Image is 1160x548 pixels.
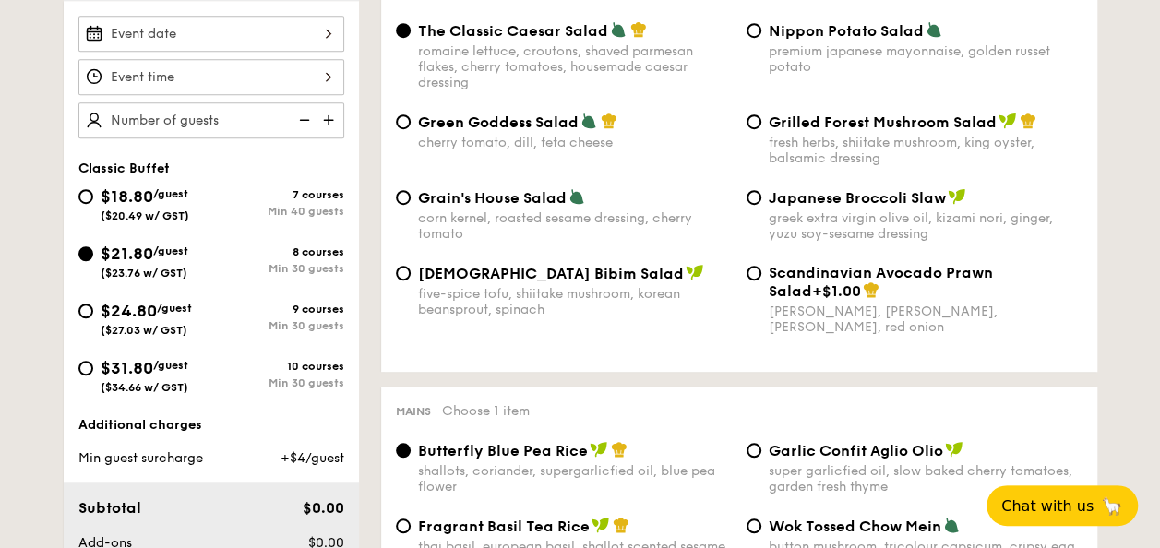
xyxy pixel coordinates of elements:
[396,190,411,205] input: Grain's House Saladcorn kernel, roasted sesame dressing, cherry tomato
[943,517,960,533] img: icon-vegetarian.fe4039eb.svg
[418,189,567,207] span: Grain's House Salad
[601,113,617,129] img: icon-chef-hat.a58ddaea.svg
[418,113,579,131] span: Green Goddess Salad
[769,135,1082,166] div: fresh herbs, shiitake mushroom, king oyster, balsamic dressing
[1001,497,1094,515] span: Chat with us
[812,282,861,300] span: +$1.00
[592,517,610,533] img: icon-vegan.f8ff3823.svg
[396,114,411,129] input: Green Goddess Saladcherry tomato, dill, feta cheese
[418,442,588,459] span: Butterfly Blue Pea Rice
[418,286,732,317] div: five-spice tofu, shiitake mushroom, korean beansprout, spinach
[769,442,943,459] span: Garlic Confit Aglio Olio
[418,210,732,242] div: corn kernel, roasted sesame dressing, cherry tomato
[686,264,704,280] img: icon-vegan.f8ff3823.svg
[101,186,153,207] span: $18.80
[101,209,189,222] span: ($20.49 w/ GST)
[1101,495,1123,517] span: 🦙
[211,188,344,201] div: 7 courses
[211,376,344,389] div: Min 30 guests
[78,102,344,138] input: Number of guests
[101,301,157,321] span: $24.80
[747,114,761,129] input: Grilled Forest Mushroom Saladfresh herbs, shiitake mushroom, king oyster, balsamic dressing
[153,187,188,200] span: /guest
[418,518,590,535] span: Fragrant Basil Tea Rice
[157,302,192,315] span: /guest
[153,359,188,372] span: /guest
[568,188,585,205] img: icon-vegetarian.fe4039eb.svg
[78,450,203,466] span: Min guest surcharge
[418,22,608,40] span: The Classic Caesar Salad
[747,190,761,205] input: Japanese Broccoli Slawgreek extra virgin olive oil, kizami nori, ginger, yuzu soy-sesame dressing
[211,245,344,258] div: 8 courses
[610,21,627,38] img: icon-vegetarian.fe4039eb.svg
[442,403,530,419] span: Choose 1 item
[101,267,187,280] span: ($23.76 w/ GST)
[153,244,188,257] span: /guest
[945,441,963,458] img: icon-vegan.f8ff3823.svg
[769,22,924,40] span: Nippon Potato Salad
[211,262,344,275] div: Min 30 guests
[418,135,732,150] div: cherry tomato, dill, feta cheese
[580,113,597,129] img: icon-vegetarian.fe4039eb.svg
[396,405,431,418] span: Mains
[396,23,411,38] input: The Classic Caesar Saladromaine lettuce, croutons, shaved parmesan flakes, cherry tomatoes, house...
[101,244,153,264] span: $21.80
[987,485,1138,526] button: Chat with us🦙
[78,59,344,95] input: Event time
[769,518,941,535] span: Wok Tossed Chow Mein
[769,189,946,207] span: Japanese Broccoli Slaw
[396,443,411,458] input: Butterfly Blue Pea Riceshallots, coriander, supergarlicfied oil, blue pea flower
[999,113,1017,129] img: icon-vegan.f8ff3823.svg
[747,443,761,458] input: Garlic Confit Aglio Oliosuper garlicfied oil, slow baked cherry tomatoes, garden fresh thyme
[418,463,732,494] div: shallots, coriander, supergarlicfied oil, blue pea flower
[769,463,1082,494] div: super garlicfied oil, slow baked cherry tomatoes, garden fresh thyme
[769,43,1082,75] div: premium japanese mayonnaise, golden russet potato
[769,264,993,300] span: Scandinavian Avocado Prawn Salad
[926,21,942,38] img: icon-vegetarian.fe4039eb.svg
[101,358,153,378] span: $31.80
[613,517,629,533] img: icon-chef-hat.a58ddaea.svg
[78,161,170,176] span: Classic Buffet
[317,102,344,137] img: icon-add.58712e84.svg
[863,281,879,298] img: icon-chef-hat.a58ddaea.svg
[747,266,761,280] input: Scandinavian Avocado Prawn Salad+$1.00[PERSON_NAME], [PERSON_NAME], [PERSON_NAME], red onion
[418,265,684,282] span: [DEMOGRAPHIC_DATA] Bibim Salad
[78,416,344,435] div: Additional charges
[611,441,628,458] img: icon-chef-hat.a58ddaea.svg
[78,499,141,517] span: Subtotal
[211,319,344,332] div: Min 30 guests
[630,21,647,38] img: icon-chef-hat.a58ddaea.svg
[289,102,317,137] img: icon-reduce.1d2dbef1.svg
[211,205,344,218] div: Min 40 guests
[747,23,761,38] input: Nippon Potato Saladpremium japanese mayonnaise, golden russet potato
[78,304,93,318] input: $24.80/guest($27.03 w/ GST)9 coursesMin 30 guests
[78,16,344,52] input: Event date
[211,360,344,373] div: 10 courses
[302,499,343,517] span: $0.00
[280,450,343,466] span: +$4/guest
[948,188,966,205] img: icon-vegan.f8ff3823.svg
[101,381,188,394] span: ($34.66 w/ GST)
[747,518,761,533] input: Wok Tossed Chow Meinbutton mushroom, tricolour capsicum, cripsy egg noodle, kikkoman, super garli...
[769,210,1082,242] div: greek extra virgin olive oil, kizami nori, ginger, yuzu soy-sesame dressing
[211,303,344,316] div: 9 courses
[78,361,93,375] input: $31.80/guest($34.66 w/ GST)10 coursesMin 30 guests
[78,189,93,204] input: $18.80/guest($20.49 w/ GST)7 coursesMin 40 guests
[418,43,732,90] div: romaine lettuce, croutons, shaved parmesan flakes, cherry tomatoes, housemade caesar dressing
[396,518,411,533] input: Fragrant Basil Tea Ricethai basil, european basil, shallot scented sesame oil, barley multigrain ...
[78,246,93,261] input: $21.80/guest($23.76 w/ GST)8 coursesMin 30 guests
[1020,113,1036,129] img: icon-chef-hat.a58ddaea.svg
[101,324,187,337] span: ($27.03 w/ GST)
[769,304,1082,335] div: [PERSON_NAME], [PERSON_NAME], [PERSON_NAME], red onion
[396,266,411,280] input: [DEMOGRAPHIC_DATA] Bibim Saladfive-spice tofu, shiitake mushroom, korean beansprout, spinach
[769,113,997,131] span: Grilled Forest Mushroom Salad
[590,441,608,458] img: icon-vegan.f8ff3823.svg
